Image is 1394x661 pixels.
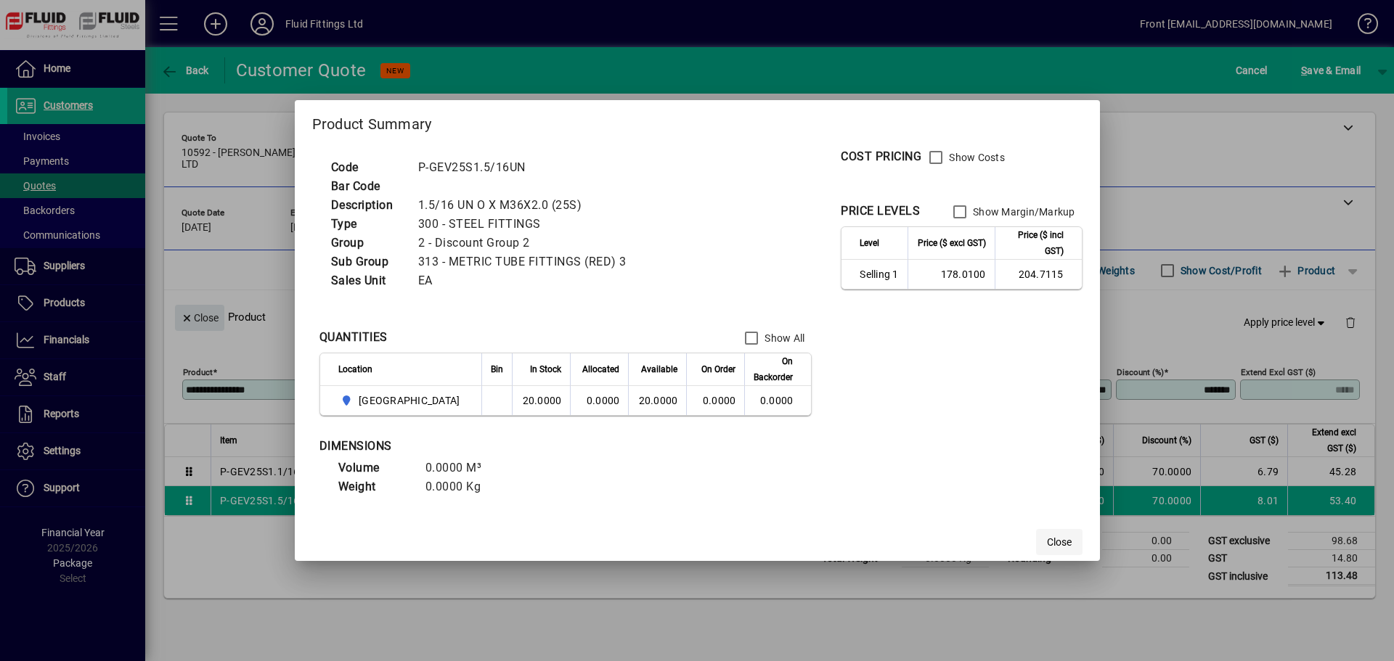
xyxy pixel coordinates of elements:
span: Selling 1 [860,267,898,282]
td: Volume [331,459,418,477]
td: 178.0100 [908,260,995,289]
span: Allocated [582,361,619,377]
td: 0.0000 [570,386,628,415]
td: Group [324,234,411,253]
h2: Product Summary [295,100,1100,142]
td: 204.7115 [995,260,1082,289]
td: 1.5/16 UN O X M36X2.0 (25S) [411,196,644,215]
td: Type [324,215,411,234]
td: 0.0000 [744,386,811,415]
td: Sub Group [324,253,411,271]
td: EA [411,271,644,290]
div: PRICE LEVELS [841,202,920,220]
span: Price ($ excl GST) [918,235,986,251]
button: Close [1036,529,1083,555]
div: QUANTITIES [319,329,388,346]
span: On Backorder [754,353,793,385]
td: Weight [331,477,418,496]
td: Code [324,158,411,177]
span: Price ($ incl GST) [1004,227,1064,259]
label: Show Margin/Markup [970,205,1075,219]
span: [GEOGRAPHIC_DATA] [359,393,460,408]
td: Sales Unit [324,271,411,290]
td: 20.0000 [628,386,686,415]
label: Show Costs [946,150,1005,165]
span: On Order [701,361,735,377]
td: 0.0000 Kg [418,477,505,496]
span: Available [641,361,677,377]
span: Close [1047,535,1072,550]
span: AUCKLAND [338,392,466,409]
span: Location [338,361,372,377]
div: COST PRICING [841,148,921,165]
td: 2 - Discount Group 2 [411,234,644,253]
td: Description [324,196,411,215]
td: Bar Code [324,177,411,196]
span: Bin [491,361,503,377]
td: 313 - METRIC TUBE FITTINGS (RED) 3 [411,253,644,271]
td: 20.0000 [512,386,570,415]
div: DIMENSIONS [319,438,682,455]
span: In Stock [530,361,561,377]
td: 0.0000 M³ [418,459,505,477]
span: 0.0000 [703,395,736,406]
span: Level [860,235,879,251]
td: P-GEV25S1.5/16UN [411,158,644,177]
td: 300 - STEEL FITTINGS [411,215,644,234]
label: Show All [762,331,804,345]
